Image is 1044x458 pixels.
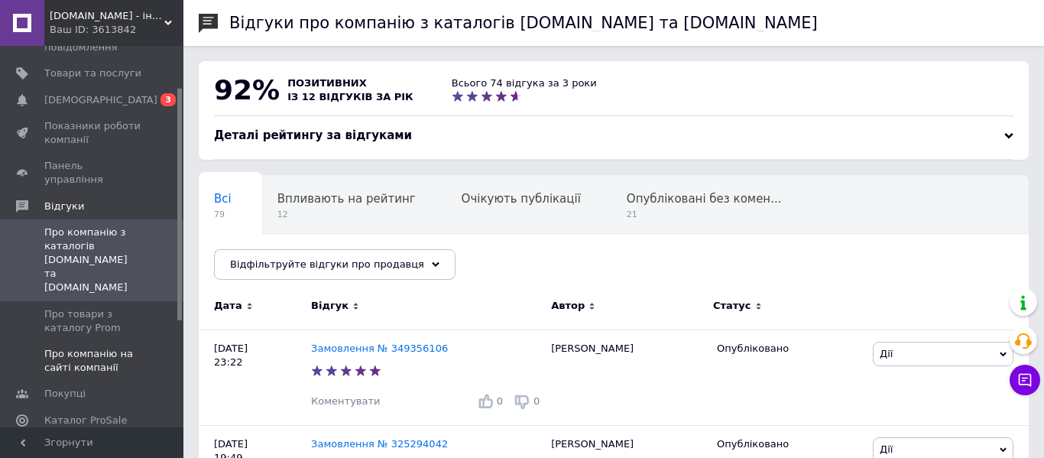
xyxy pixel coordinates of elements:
[44,226,141,295] span: Про компанію з каталогів [DOMAIN_NAME] та [DOMAIN_NAME]
[611,176,812,234] div: Опубліковані без коментаря
[214,192,232,206] span: Всі
[214,128,1013,144] div: Деталі рейтингу за відгуками
[311,299,349,313] span: Відгук
[627,192,782,206] span: Опубліковані без комен...
[1010,365,1040,395] button: Чат з покупцем
[50,23,183,37] div: Ваш ID: 3613842
[50,9,164,23] span: OFerta.in.ua - інтернет магазин
[533,395,540,407] span: 0
[214,250,274,264] span: Негативні
[311,395,380,407] span: Коментувати
[44,387,86,401] span: Покупці
[44,200,84,213] span: Відгуки
[230,258,424,270] span: Відфільтруйте відгуки про продавця
[311,343,448,354] a: Замовлення № 349356106
[199,330,311,425] div: [DATE] 23:22
[214,74,280,106] span: 92%
[551,299,585,313] span: Автор
[44,307,141,335] span: Про товари з каталогу Prom
[880,443,893,455] span: Дії
[214,299,242,313] span: Дата
[311,438,448,450] a: Замовлення № 325294042
[717,437,861,451] div: Опубліковано
[229,14,818,32] h1: Відгуки про компанію з каталогів [DOMAIN_NAME] та [DOMAIN_NAME]
[462,192,581,206] span: Очікують публікації
[277,192,416,206] span: Впливають на рейтинг
[44,347,141,375] span: Про компанію на сайті компанії
[497,395,503,407] span: 0
[713,299,751,313] span: Статус
[452,76,597,90] div: Всього 74 відгука за 3 роки
[160,93,176,106] span: 3
[287,91,413,102] span: із 12 відгуків за рік
[44,414,127,427] span: Каталог ProSale
[880,348,893,359] span: Дії
[44,67,141,80] span: Товари та послуги
[311,395,380,408] div: Коментувати
[214,209,232,220] span: 79
[717,342,861,356] div: Опубліковано
[287,77,367,89] span: позитивних
[44,93,157,107] span: [DEMOGRAPHIC_DATA]
[277,209,416,220] span: 12
[44,159,141,187] span: Панель управління
[44,119,141,147] span: Показники роботи компанії
[543,330,709,425] div: [PERSON_NAME]
[627,209,782,220] span: 21
[214,128,412,142] span: Деталі рейтингу за відгуками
